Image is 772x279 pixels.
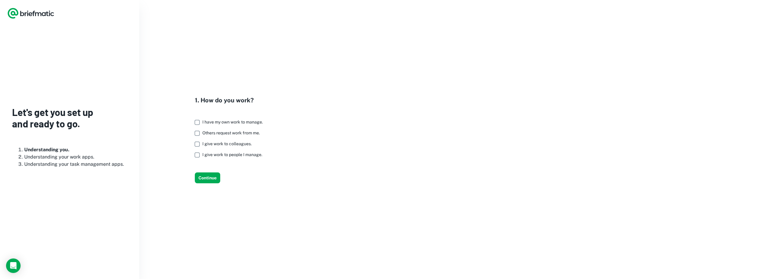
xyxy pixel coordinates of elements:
button: Continue [195,172,220,183]
a: Logo [7,7,54,19]
b: Understanding you. [24,147,69,152]
h4: 1. How do you work? [195,96,268,105]
span: Others request work from me. [202,130,260,135]
li: Understanding your work apps. [24,153,127,161]
li: Understanding your task management apps. [24,161,127,168]
h3: Let's get you set up and ready to go. [12,106,127,130]
div: Load Chat [6,258,21,273]
span: I give work to colleagues. [202,141,252,146]
span: I give work to people I manage. [202,152,262,157]
span: I have my own work to manage. [202,120,263,124]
